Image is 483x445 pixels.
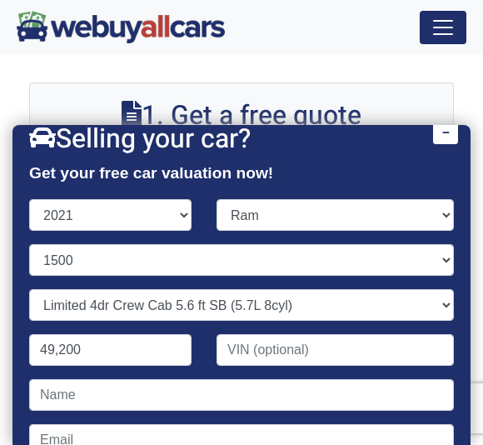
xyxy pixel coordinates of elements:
input: VIN (optional) [217,334,454,366]
strong: Get your free car valuation now! [29,164,273,182]
button: Toggle navigation [420,11,466,44]
h2: 1. Get a free quote [47,100,436,132]
input: Mileage [29,334,192,366]
img: We Buy All Cars in NJ logo [17,11,225,43]
h2: Selling your car? [29,123,454,155]
input: Name [29,379,454,411]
